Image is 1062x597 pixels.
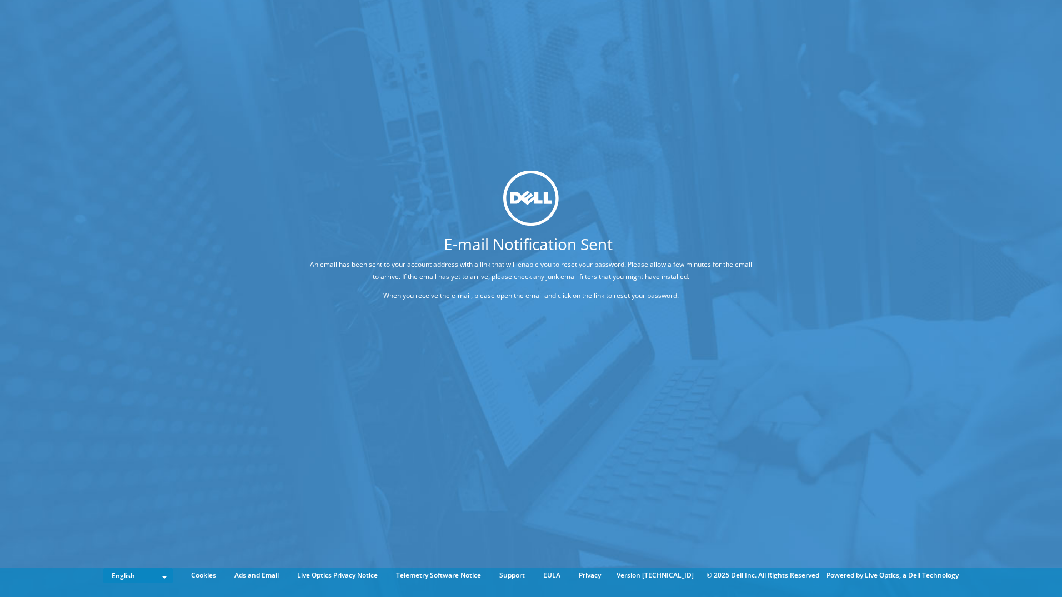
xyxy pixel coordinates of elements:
[570,569,609,581] a: Privacy
[307,290,755,302] p: When you receive the e-mail, please open the email and click on the link to reset your password.
[388,569,489,581] a: Telemetry Software Notice
[826,569,959,581] li: Powered by Live Optics, a Dell Technology
[307,258,755,283] p: An email has been sent to your account address with a link that will enable you to reset your pas...
[265,236,791,252] h1: E-mail Notification Sent
[226,569,287,581] a: Ads and Email
[701,569,825,581] li: © 2025 Dell Inc. All Rights Reserved
[611,569,699,581] li: Version [TECHNICAL_ID]
[535,569,569,581] a: EULA
[289,569,386,581] a: Live Optics Privacy Notice
[491,569,533,581] a: Support
[183,569,224,581] a: Cookies
[503,170,559,226] img: dell_svg_logo.svg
